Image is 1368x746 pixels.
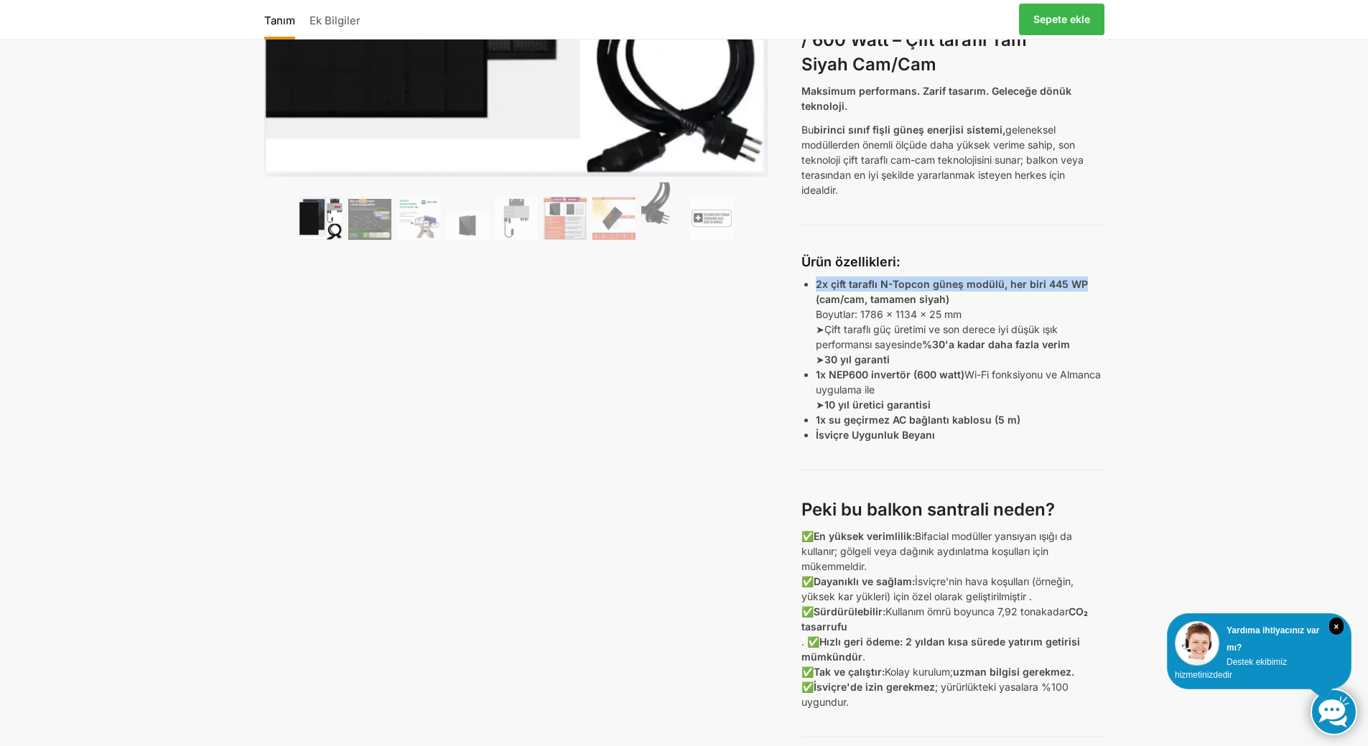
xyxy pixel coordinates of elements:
font: 1x su geçirmez AC bağlantı kablosu (5 m) [816,414,1020,426]
font: ✅ [801,681,814,693]
font: Bifacial modüller yansıyan ışığı da kullanır; gölgeli veya dağınık aydınlatma koşulları için müke... [801,530,1072,572]
img: Balkon güç istasyonu 890/600 Watt biyas cam/cam – Resim 5 [495,197,538,240]
font: ; yürürlükteki yasalara %100 uygundur. [801,681,1069,708]
font: kadar [1041,605,1069,617]
img: Maysun [446,211,489,240]
img: Bificial %30 daha fazla güç [592,197,636,240]
font: ➤ [816,398,824,411]
img: Ucuz modüllerle karşılaştırıldığında bificial [544,197,587,240]
a: Sepete ekle [1019,4,1104,35]
font: ✅ [801,530,814,542]
font: Balkon güç istasyonu 890 / 600 Watt – Çift taraflı Tam Siyah Cam/Cam [801,4,1027,75]
font: ✅ [801,575,814,587]
font: Ek Bilgiler [310,14,360,27]
font: 30 yıl garanti [824,353,890,365]
font: En yüksek verimlilik: [814,530,915,542]
a: Tanım [264,2,302,37]
font: uzman bilgisi gerekmez. [953,666,1074,678]
font: Kolay kurulum; [885,666,953,678]
font: ➤ [816,323,824,335]
font: 10 yıl üretici garantisi [824,398,931,411]
font: Yardıma ihtiyacınız var mı? [1227,625,1319,653]
font: × [1334,622,1339,632]
font: ✅ [801,605,814,617]
img: Balkon güç istasyonu 890/600 Watt biyas cam/cam – Resim 9 [690,197,733,240]
i: Kapalı [1329,617,1344,635]
font: 2 yıldan kısa sürede yatırım getirisi mümkündür [801,635,1080,663]
font: Boyutlar: 1786 x 1134 x 25 mm [816,308,962,320]
font: %30'a kadar daha fazla verim [922,338,1070,350]
font: ✅ [801,666,814,678]
img: Balkon güç istasyonu 890/600 Watt biyas cam/cam – Resim 2 [348,199,391,240]
font: Hızlı geri ödeme: [819,635,903,648]
img: Bağlantı kablosu-3 metre_İsviçre fişi [641,182,684,240]
a: Ek Bilgiler [302,2,368,37]
font: Tanım [264,14,295,27]
img: Balkon güç istasyonu 890/600 Watt biyas cam/cam – Resim 3 [397,197,440,240]
font: 1x NEP600 invertör (600 watt) [816,368,964,381]
font: İsviçre'nin hava koşulları (örneğin, yüksek kar yükleri) için özel olarak geliştirilmiştir . [801,575,1074,602]
font: geleneksel modüllerden önemli ölçüde daha yüksek verime sahip, son teknoloji çift taraflı cam-cam... [801,123,1084,196]
img: Müşteri hizmetleri [1175,621,1219,666]
font: Kullanım ömrü boyunca 7,92 tona [885,605,1041,617]
font: Sürdürülebilir: [814,605,885,617]
font: Peki bu balkon santrali neden? [801,499,1055,520]
img: Yapay yüksek performanslı modül [299,197,343,240]
font: 2x çift taraflı N-Topcon güneş modülü, her biri 445 WP (cam/cam, tamamen siyah) [816,278,1088,305]
font: birinci sınıf fişli güneş enerjisi sistemi, [814,123,1005,136]
font: ➤ [816,353,824,365]
font: Dayanıklı ve sağlam: [814,575,915,587]
font: . ✅ [801,635,819,648]
font: Çift taraflı güç üretimi ve son derece iyi düşük ışık performansı sayesinde [816,323,1058,350]
font: Destek ekibimiz hizmetinizdedir [1175,657,1287,680]
font: . [862,651,865,663]
font: İsviçre'de izin gerekmez [814,681,935,693]
font: Ürün özellikleri: [801,254,901,269]
font: İsviçre Uygunluk Beyanı [816,429,935,441]
font: Sepete ekle [1033,13,1090,25]
font: Maksimum performans. Zarif tasarım. Geleceğe dönük teknoloji. [801,85,1071,112]
font: Tak ve çalıştır: [814,666,885,678]
font: Bu [801,123,814,136]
